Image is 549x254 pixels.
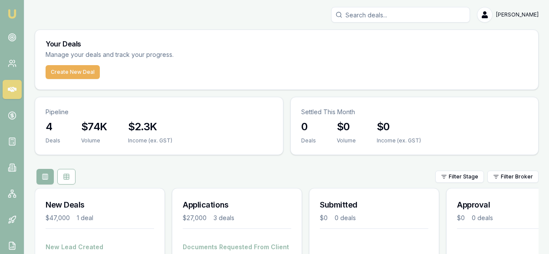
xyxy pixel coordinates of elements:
h3: $0 [337,120,356,134]
input: Search deals [331,7,470,23]
span: Filter Broker [501,173,533,180]
h3: $74K [81,120,107,134]
h4: Documents Requested From Client [183,243,291,251]
p: Settled This Month [301,108,528,116]
div: 0 deals [472,214,493,222]
h3: 0 [301,120,316,134]
div: $0 [457,214,465,222]
div: Deals [301,137,316,144]
div: $27,000 [183,214,207,222]
p: Manage your deals and track your progress. [46,50,268,60]
h3: $2.3K [128,120,172,134]
div: $0 [320,214,328,222]
h3: Submitted [320,199,428,211]
div: Income (ex. GST) [377,137,421,144]
div: Volume [337,137,356,144]
div: Volume [81,137,107,144]
button: Create New Deal [46,65,100,79]
span: [PERSON_NAME] [496,11,539,18]
div: 3 deals [214,214,234,222]
span: Filter Stage [449,173,478,180]
h3: $0 [377,120,421,134]
h4: New Lead Created [46,243,154,251]
h3: Your Deals [46,40,528,47]
img: emu-icon-u.png [7,9,17,19]
h3: 4 [46,120,60,134]
h3: Applications [183,199,291,211]
div: Income (ex. GST) [128,137,172,144]
div: $47,000 [46,214,70,222]
p: Pipeline [46,108,273,116]
div: 1 deal [77,214,93,222]
div: Deals [46,137,60,144]
button: Filter Stage [435,171,484,183]
button: Filter Broker [487,171,539,183]
div: 0 deals [335,214,356,222]
h3: New Deals [46,199,154,211]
